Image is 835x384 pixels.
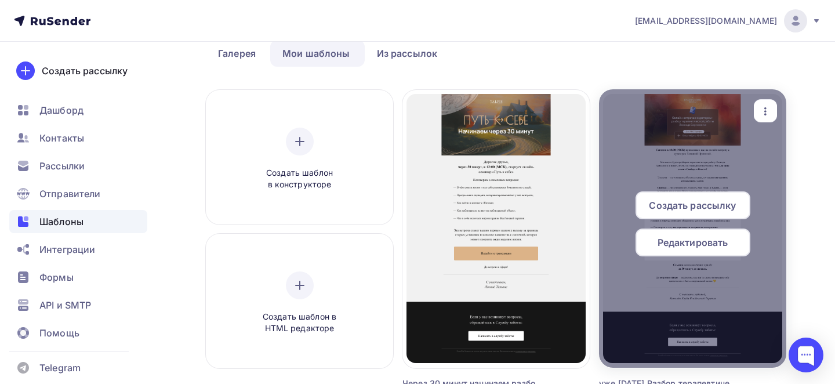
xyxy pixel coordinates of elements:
[39,361,81,375] span: Telegram
[245,167,355,191] span: Создать шаблон в конструкторе
[42,64,128,78] div: Создать рассылку
[9,126,147,150] a: Контакты
[245,311,355,335] span: Создать шаблон в HTML редакторе
[635,15,777,27] span: [EMAIL_ADDRESS][DOMAIN_NAME]
[39,270,74,284] span: Формы
[39,131,84,145] span: Контакты
[39,103,83,117] span: Дашборд
[39,187,101,201] span: Отправители
[658,236,728,249] span: Редактировать
[206,40,268,67] a: Галерея
[365,40,450,67] a: Из рассылок
[39,326,79,340] span: Помощь
[9,154,147,177] a: Рассылки
[39,242,95,256] span: Интеграции
[39,298,91,312] span: API и SMTP
[635,9,821,32] a: [EMAIL_ADDRESS][DOMAIN_NAME]
[9,182,147,205] a: Отправители
[39,215,83,229] span: Шаблоны
[649,198,736,212] span: Создать рассылку
[39,159,85,173] span: Рассылки
[9,99,147,122] a: Дашборд
[9,266,147,289] a: Формы
[9,210,147,233] a: Шаблоны
[270,40,362,67] a: Мои шаблоны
